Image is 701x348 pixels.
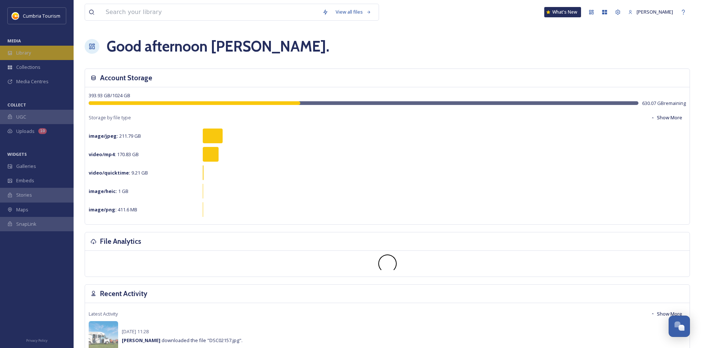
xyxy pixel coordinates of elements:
strong: video/mp4 : [89,151,116,158]
span: UGC [16,113,26,120]
span: Library [16,49,31,56]
span: Embeds [16,177,34,184]
span: Storage by file type [89,114,131,121]
a: What's New [544,7,581,17]
span: 393.93 GB / 1024 GB [89,92,130,99]
strong: image/png : [89,206,117,213]
span: 1 GB [89,188,128,194]
a: [PERSON_NAME] [624,5,677,19]
span: 170.83 GB [89,151,139,158]
span: Media Centres [16,78,49,85]
span: 411.6 MB [89,206,137,213]
img: images.jpg [12,12,19,20]
span: Cumbria Tourism [23,13,60,19]
span: 9.21 GB [89,169,148,176]
span: Stories [16,191,32,198]
span: Galleries [16,163,36,170]
strong: [PERSON_NAME] [122,337,160,344]
span: COLLECT [7,102,26,108]
a: View all files [332,5,375,19]
span: MEDIA [7,38,21,43]
strong: image/heic : [89,188,117,194]
h3: Account Storage [100,73,152,83]
h3: Recent Activity [100,288,147,299]
h1: Good afternoon [PERSON_NAME] . [107,35,329,57]
span: 630.07 GB remaining [642,100,686,107]
div: 10 [38,128,47,134]
button: Show More [647,307,686,321]
button: Show More [647,110,686,125]
span: 211.79 GB [89,133,141,139]
h3: File Analytics [100,236,141,247]
span: downloaded the file "DSC02157.jpg". [122,337,242,344]
span: SnapLink [16,221,36,228]
span: [PERSON_NAME] [637,8,673,15]
span: Uploads [16,128,35,135]
strong: video/quicktime : [89,169,130,176]
input: Search your library [102,4,319,20]
span: Maps [16,206,28,213]
span: [DATE] 11:28 [122,328,149,335]
strong: image/jpeg : [89,133,118,139]
span: Collections [16,64,40,71]
a: Privacy Policy [26,335,47,344]
span: Latest Activity [89,310,118,317]
span: Privacy Policy [26,338,47,343]
button: Open Chat [669,316,690,337]
span: WIDGETS [7,151,27,157]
